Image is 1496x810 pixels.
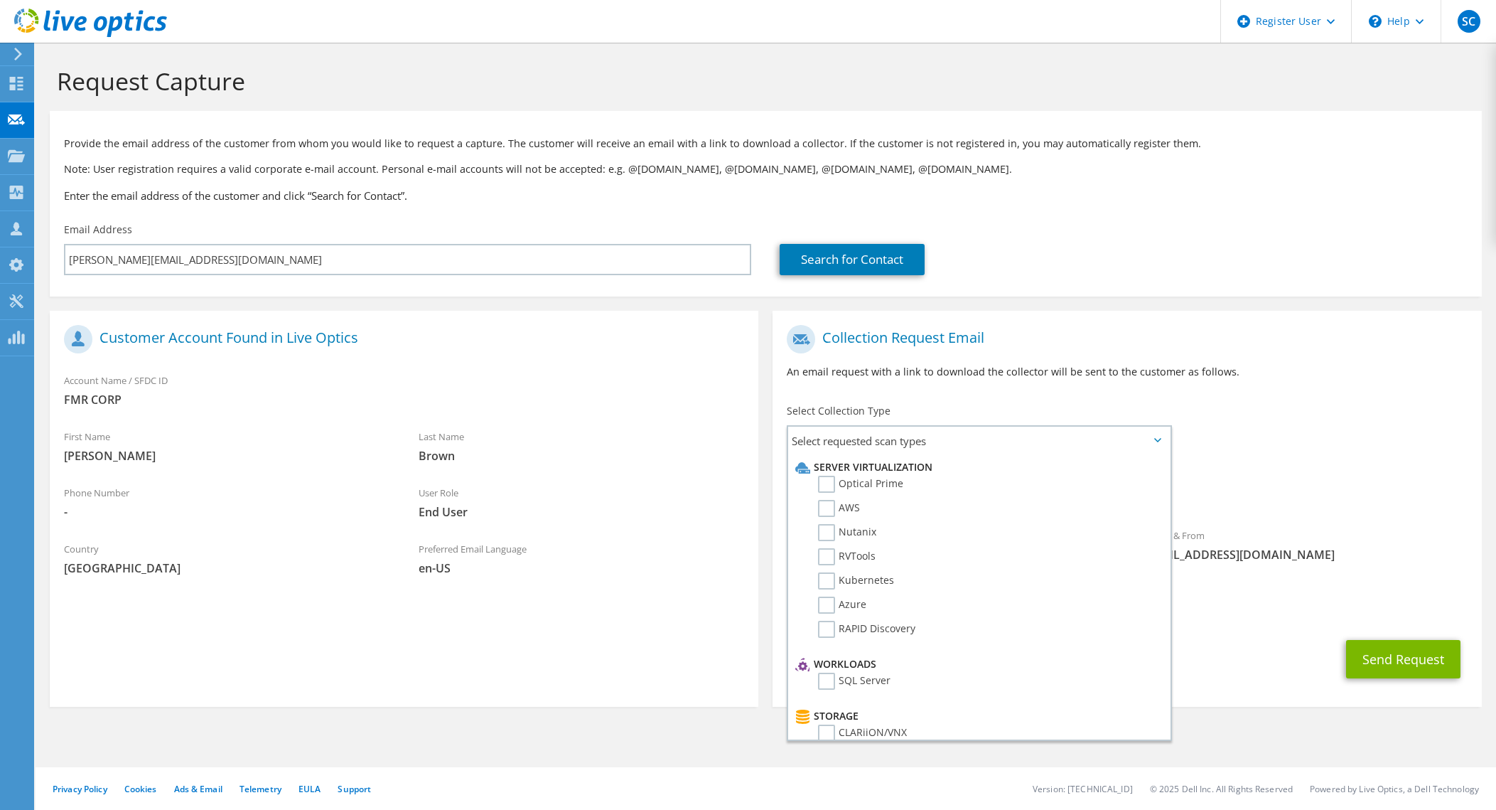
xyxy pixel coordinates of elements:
a: Support [338,783,371,795]
label: RVTools [818,548,876,565]
div: Preferred Email Language [404,534,759,583]
button: Send Request [1346,640,1460,678]
li: © 2025 Dell Inc. All Rights Reserved [1150,783,1293,795]
span: End User [419,504,745,520]
span: [PERSON_NAME] [64,448,390,464]
div: To [773,521,1127,570]
a: Cookies [124,783,157,795]
label: Email Address [64,223,132,237]
li: Workloads [792,656,1162,673]
a: Ads & Email [174,783,222,795]
label: CLARiiON/VNX [818,725,907,742]
div: Phone Number [50,478,404,527]
span: - [64,504,390,520]
label: Select Collection Type [787,404,890,418]
label: Optical Prime [818,476,903,493]
li: Version: [TECHNICAL_ID] [1033,783,1133,795]
span: Brown [419,448,745,464]
span: [EMAIL_ADDRESS][DOMAIN_NAME] [1141,547,1468,563]
span: FMR CORP [64,392,744,407]
h1: Collection Request Email [787,325,1460,353]
div: CC & Reply To [773,577,1481,626]
label: Kubernetes [818,572,894,590]
div: Requested Collections [773,461,1481,513]
div: Sender & From [1127,521,1482,570]
div: Country [50,534,404,583]
label: AWS [818,500,860,517]
h1: Customer Account Found in Live Optics [64,325,737,353]
p: Provide the email address of the customer from whom you would like to request a capture. The cust... [64,136,1468,151]
div: Account Name / SFDC ID [50,366,758,415]
p: An email request with a link to download the collector will be sent to the customer as follows. [787,364,1467,380]
li: Server Virtualization [792,459,1162,476]
svg: \n [1369,15,1382,28]
a: Search for Contact [780,244,925,275]
label: SQL Server [818,673,890,690]
p: Note: User registration requires a valid corporate e-mail account. Personal e-mail accounts will ... [64,161,1468,177]
a: EULA [298,783,321,795]
label: Nutanix [818,524,876,541]
div: Last Name [404,422,759,471]
label: Azure [818,597,866,614]
h3: Enter the email address of the customer and click “Search for Contact”. [64,188,1468,203]
span: Select requested scan types [788,427,1169,455]
a: Telemetry [240,783,281,795]
li: Powered by Live Optics, a Dell Technology [1310,783,1479,795]
div: User Role [404,478,759,527]
div: First Name [50,422,404,471]
span: SC [1458,10,1480,33]
li: Storage [792,708,1162,725]
span: [GEOGRAPHIC_DATA] [64,560,390,576]
h1: Request Capture [57,66,1468,96]
a: Privacy Policy [53,783,107,795]
span: en-US [419,560,745,576]
label: RAPID Discovery [818,621,915,638]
